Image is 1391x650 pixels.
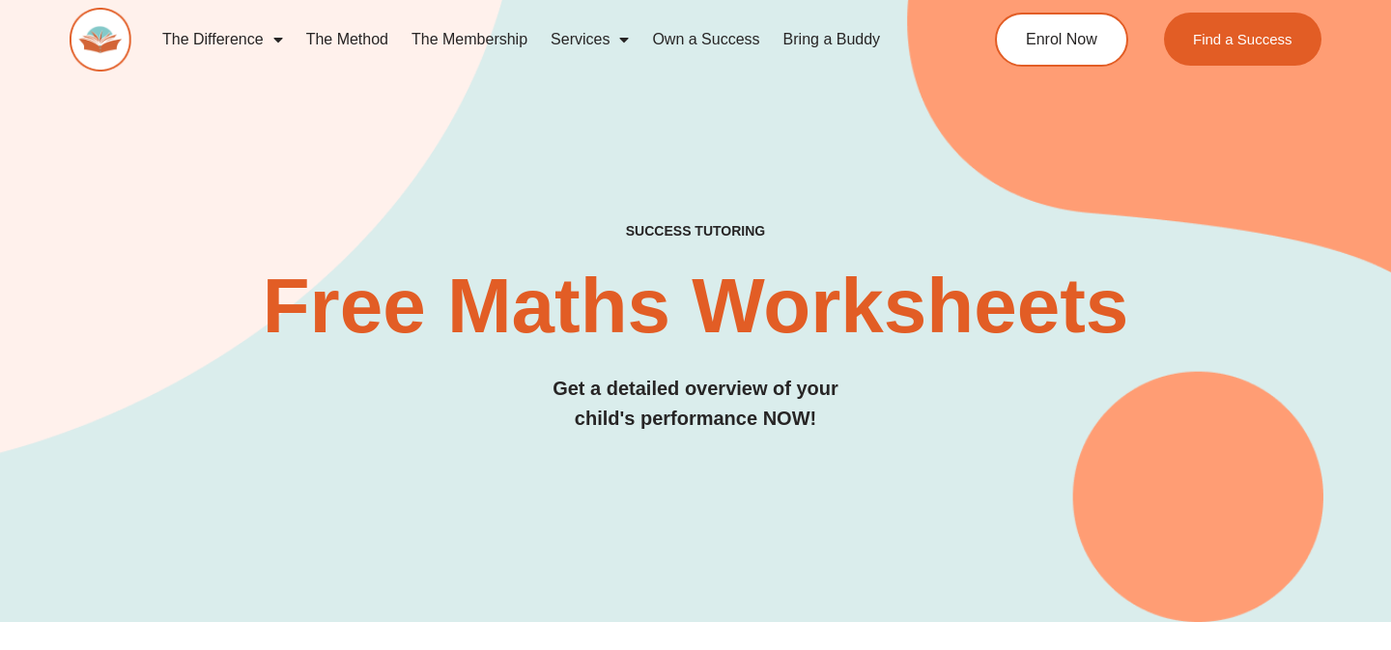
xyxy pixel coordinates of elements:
[70,268,1321,345] h2: Free Maths Worksheets​
[1026,32,1097,47] span: Enrol Now
[1193,32,1292,46] span: Find a Success
[70,374,1321,434] h3: Get a detailed overview of your child's performance NOW!
[1164,13,1321,66] a: Find a Success
[151,17,923,62] nav: Menu
[400,17,539,62] a: The Membership
[539,17,640,62] a: Services
[70,223,1321,240] h4: SUCCESS TUTORING​
[151,17,295,62] a: The Difference
[995,13,1128,67] a: Enrol Now
[295,17,400,62] a: The Method
[640,17,771,62] a: Own a Success
[772,17,893,62] a: Bring a Buddy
